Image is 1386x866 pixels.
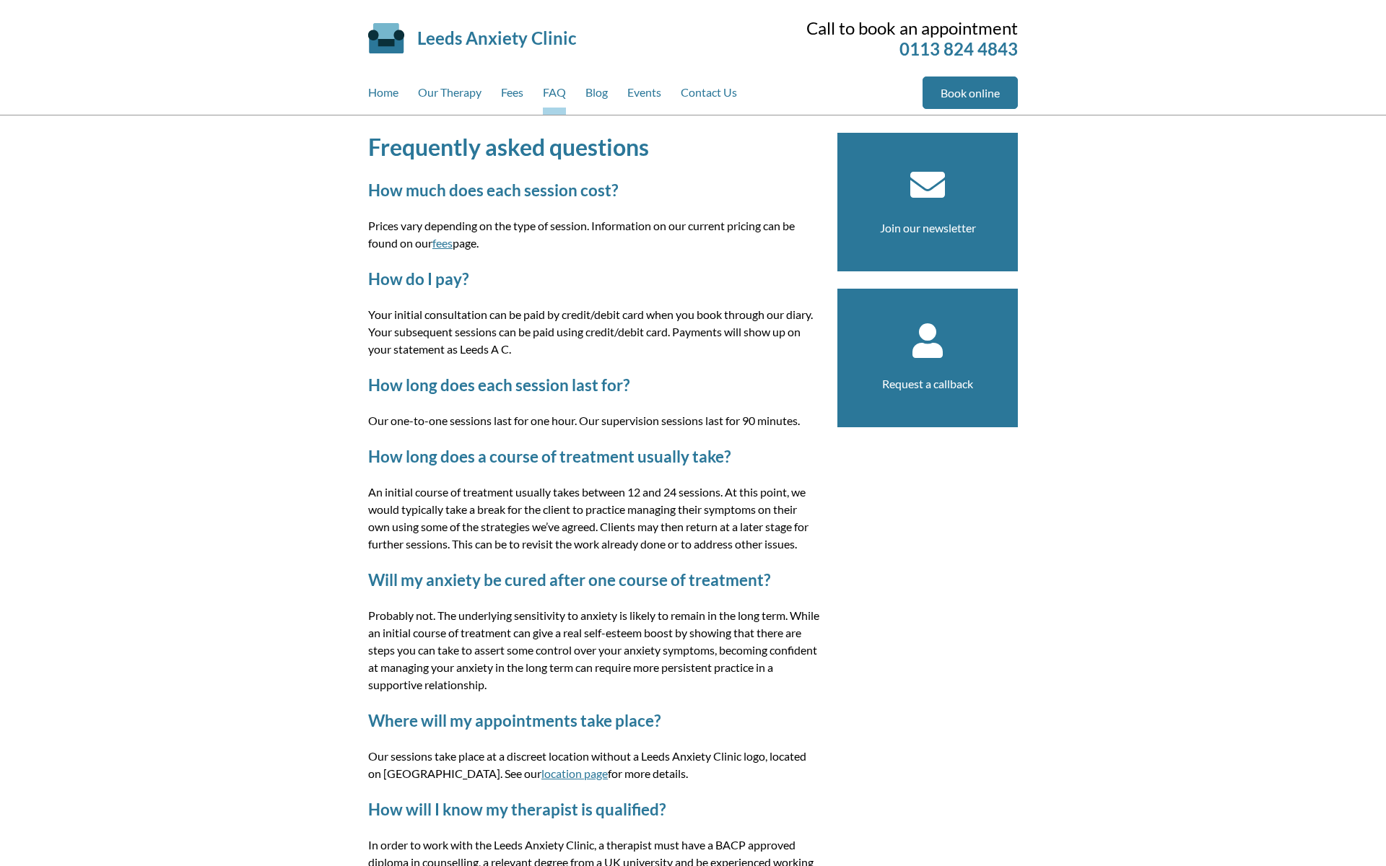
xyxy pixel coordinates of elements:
[368,711,820,730] h2: Where will my appointments take place?
[541,766,608,780] a: location page
[880,221,976,235] a: Join our newsletter
[432,236,453,250] a: fees
[899,38,1018,59] a: 0113 824 4843
[368,607,820,694] p: Probably not. The underlying sensitivity to anxiety is likely to remain in the long term. While a...
[681,76,737,115] a: Contact Us
[368,133,820,161] h1: Frequently asked questions
[418,76,481,115] a: Our Therapy
[882,377,973,390] a: Request a callback
[543,76,566,115] a: FAQ
[923,76,1018,109] a: Book online
[368,306,820,358] p: Your initial consultation can be paid by credit/debit card when you book through our diary. Your ...
[368,269,820,289] h2: How do I pay?
[368,412,820,429] p: Our one-to-one sessions last for one hour. Our supervision sessions last for 90 minutes.
[368,570,820,590] h2: Will my anxiety be cured after one course of treatment?
[368,375,820,395] h2: How long does each session last for?
[501,76,523,115] a: Fees
[368,748,820,782] p: Our sessions take place at a discreet location without a Leeds Anxiety Clinic logo, located on [G...
[368,447,820,466] h2: How long does a course of treatment usually take?
[627,76,661,115] a: Events
[585,76,608,115] a: Blog
[417,27,576,48] a: Leeds Anxiety Clinic
[368,217,820,252] p: Prices vary depending on the type of session. Information on our current pricing can be found on ...
[368,800,820,819] h2: How will I know my therapist is qualified?
[368,484,820,553] p: An initial course of treatment usually takes between 12 and 24 sessions. At this point, we would ...
[368,180,820,200] h2: How much does each session cost?
[368,76,398,115] a: Home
